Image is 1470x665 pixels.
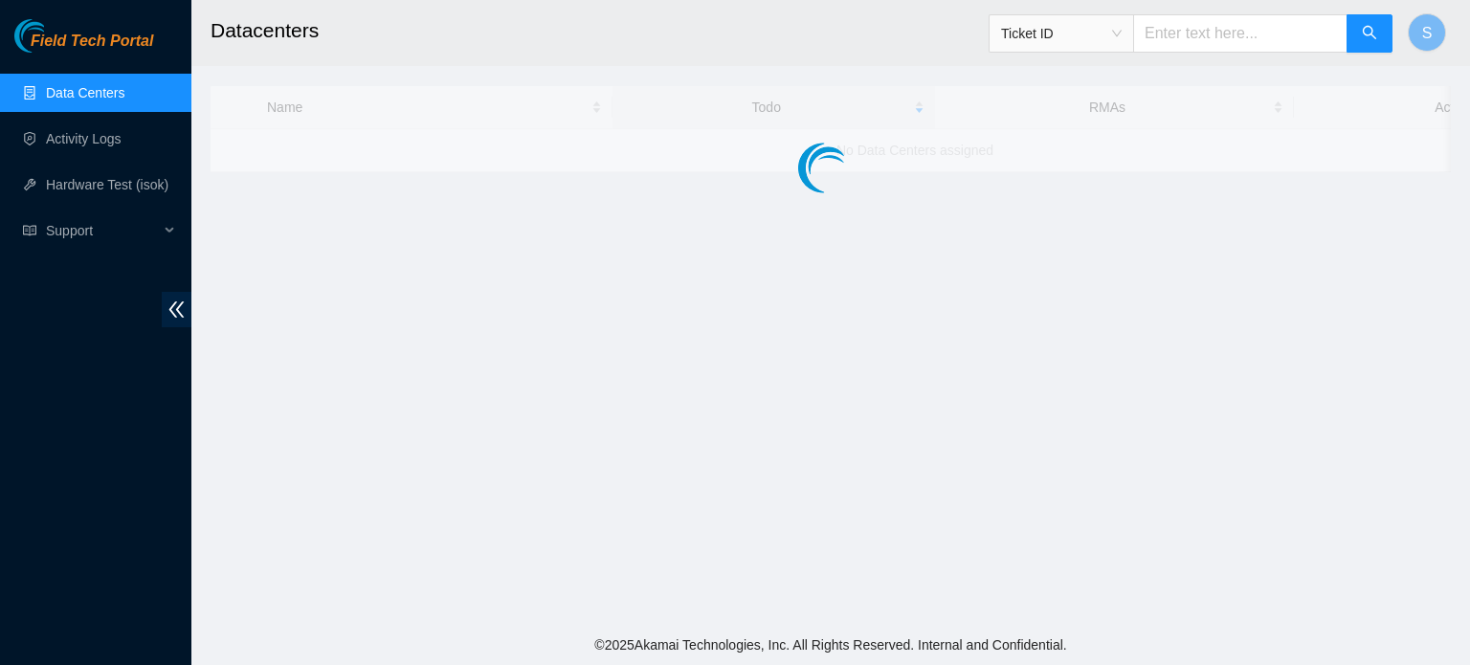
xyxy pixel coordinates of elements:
[1133,14,1347,53] input: Enter text here...
[191,625,1470,665] footer: © 2025 Akamai Technologies, Inc. All Rights Reserved. Internal and Confidential.
[1001,19,1122,48] span: Ticket ID
[46,177,168,192] a: Hardware Test (isok)
[1408,13,1446,52] button: S
[1362,25,1377,43] span: search
[46,131,122,146] a: Activity Logs
[46,211,159,250] span: Support
[14,19,97,53] img: Akamai Technologies
[1422,21,1433,45] span: S
[46,85,124,100] a: Data Centers
[23,224,36,237] span: read
[31,33,153,51] span: Field Tech Portal
[1347,14,1392,53] button: search
[162,292,191,327] span: double-left
[14,34,153,59] a: Akamai TechnologiesField Tech Portal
